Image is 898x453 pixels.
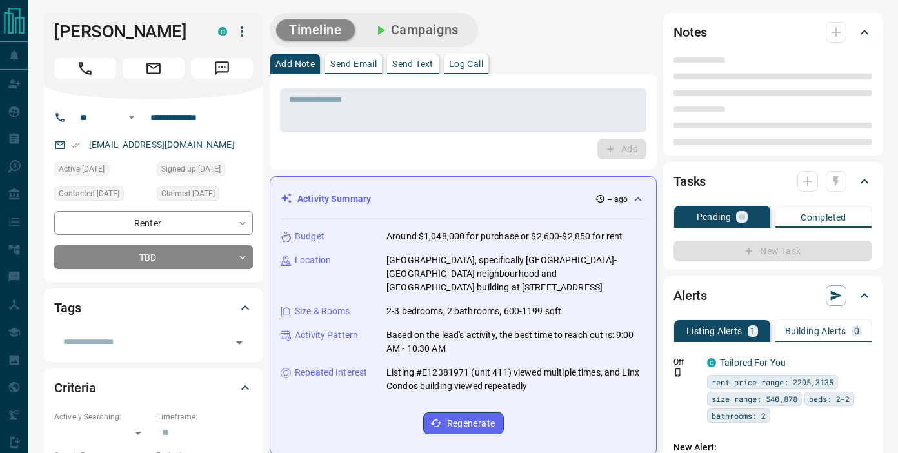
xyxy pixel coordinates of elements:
[809,392,850,405] span: beds: 2-2
[707,358,716,367] div: condos.ca
[59,163,105,176] span: Active [DATE]
[712,376,833,388] span: rent price range: 2295,3135
[161,187,215,200] span: Claimed [DATE]
[673,171,706,192] h2: Tasks
[157,162,253,180] div: Tue Sep 09 2025
[124,110,139,125] button: Open
[673,285,707,306] h2: Alerts
[386,328,646,356] p: Based on the lead's activity, the best time to reach out is: 9:00 AM - 10:30 AM
[449,59,483,68] p: Log Call
[386,305,561,318] p: 2-3 bedrooms, 2 bathrooms, 600-1199 sqft
[54,372,253,403] div: Criteria
[276,19,355,41] button: Timeline
[386,230,623,243] p: Around $1,048,000 for purchase or $2,600-$2,850 for rent
[295,366,367,379] p: Repeated Interest
[54,411,150,423] p: Actively Searching:
[720,357,786,368] a: Tailored For You
[54,245,253,269] div: TBD
[673,280,872,311] div: Alerts
[157,186,253,205] div: Tue Sep 09 2025
[275,59,315,68] p: Add Note
[673,166,872,197] div: Tasks
[386,254,646,294] p: [GEOGRAPHIC_DATA], specifically [GEOGRAPHIC_DATA]-[GEOGRAPHIC_DATA] neighbourhood and [GEOGRAPHIC...
[54,186,150,205] div: Tue Sep 09 2025
[54,58,116,79] span: Call
[54,292,253,323] div: Tags
[191,58,253,79] span: Message
[123,58,185,79] span: Email
[801,213,846,222] p: Completed
[157,411,253,423] p: Timeframe:
[230,334,248,352] button: Open
[608,194,628,205] p: -- ago
[161,163,221,176] span: Signed up [DATE]
[54,211,253,235] div: Renter
[686,327,743,336] p: Listing Alerts
[423,412,504,434] button: Regenerate
[54,162,150,180] div: Sun Sep 14 2025
[697,212,732,221] p: Pending
[392,59,434,68] p: Send Text
[71,141,80,150] svg: Email Verified
[712,392,797,405] span: size range: 540,878
[54,297,81,318] h2: Tags
[59,187,119,200] span: Contacted [DATE]
[360,19,472,41] button: Campaigns
[295,230,324,243] p: Budget
[330,59,377,68] p: Send Email
[673,22,707,43] h2: Notes
[673,356,699,368] p: Off
[89,139,235,150] a: [EMAIL_ADDRESS][DOMAIN_NAME]
[854,327,859,336] p: 0
[281,187,646,211] div: Activity Summary-- ago
[750,327,755,336] p: 1
[54,377,96,398] h2: Criteria
[297,192,371,206] p: Activity Summary
[712,409,766,422] span: bathrooms: 2
[295,305,350,318] p: Size & Rooms
[295,254,331,267] p: Location
[295,328,358,342] p: Activity Pattern
[218,27,227,36] div: condos.ca
[673,368,683,377] svg: Push Notification Only
[54,21,199,42] h1: [PERSON_NAME]
[673,17,872,48] div: Notes
[785,327,846,336] p: Building Alerts
[386,366,646,393] p: Listing #E12381971 (unit 411) viewed multiple times, and Linx Condos building viewed repeatedly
